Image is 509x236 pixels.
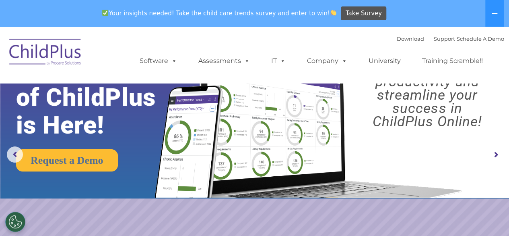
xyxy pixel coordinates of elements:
[5,212,25,232] button: Cookies Settings
[361,53,409,69] a: University
[330,10,336,16] img: 👏
[414,53,491,69] a: Training Scramble!!
[5,33,86,73] img: ChildPlus by Procare Solutions
[99,5,340,21] span: Your insights needed! Take the child care trends survey and enter to win!
[352,62,503,128] rs-layer: Boost your productivity and streamline your success in ChildPlus Online!
[102,10,108,16] img: ✅
[299,53,355,69] a: Company
[263,53,294,69] a: IT
[397,36,504,42] font: |
[132,53,185,69] a: Software
[341,6,386,21] a: Take Survey
[434,36,455,42] a: Support
[112,86,146,92] span: Phone number
[112,53,136,59] span: Last name
[346,6,382,21] span: Take Survey
[457,36,504,42] a: Schedule A Demo
[190,53,258,69] a: Assessments
[16,149,118,171] a: Request a Demo
[16,56,179,139] rs-layer: The Future of ChildPlus is Here!
[397,36,424,42] a: Download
